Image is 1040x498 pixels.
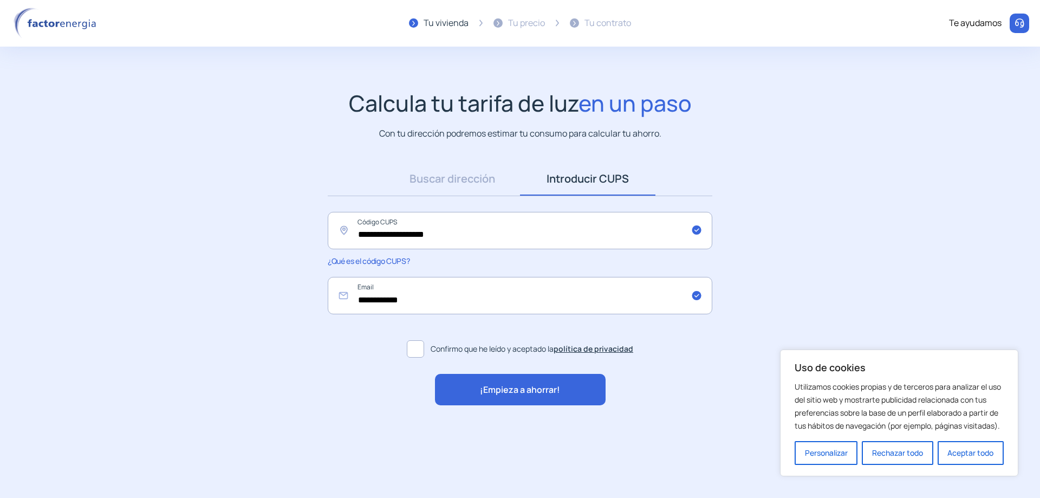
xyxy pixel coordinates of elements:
[949,16,1002,30] div: Te ayudamos
[520,162,655,196] a: Introducir CUPS
[508,16,545,30] div: Tu precio
[424,16,469,30] div: Tu vivienda
[328,256,409,266] span: ¿Qué es el código CUPS?
[480,383,560,397] span: ¡Empieza a ahorrar!
[862,441,933,465] button: Rechazar todo
[349,90,692,117] h1: Calcula tu tarifa de luz
[554,344,633,354] a: política de privacidad
[385,162,520,196] a: Buscar dirección
[795,361,1004,374] p: Uso de cookies
[431,343,633,355] span: Confirmo que he leído y aceptado la
[795,380,1004,432] p: Utilizamos cookies propias y de terceros para analizar el uso del sitio web y mostrarte publicida...
[1014,18,1025,29] img: llamar
[11,8,103,39] img: logo factor
[938,441,1004,465] button: Aceptar todo
[584,16,631,30] div: Tu contrato
[379,127,661,140] p: Con tu dirección podremos estimar tu consumo para calcular tu ahorro.
[795,441,857,465] button: Personalizar
[780,350,1018,476] div: Uso de cookies
[578,88,692,118] span: en un paso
